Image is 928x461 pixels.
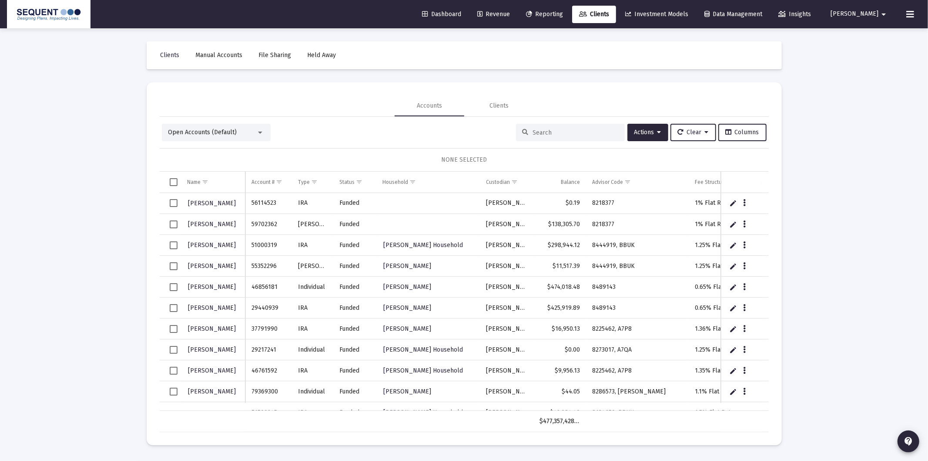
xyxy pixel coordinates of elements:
[480,277,533,298] td: [PERSON_NAME]
[618,6,695,23] a: Investment Models
[292,256,334,277] td: [PERSON_NAME]
[579,10,609,18] span: Clients
[382,322,432,335] a: [PERSON_NAME]
[625,10,688,18] span: Investment Models
[417,102,442,110] div: Accounts
[188,218,237,230] a: [PERSON_NAME]
[292,319,334,339] td: IRA
[572,6,616,23] a: Clients
[202,179,209,185] span: Show filter options for column 'Name'
[245,277,291,298] td: 46856181
[689,214,752,235] td: 1% Flat Rate
[170,367,178,375] div: Select row
[188,283,236,291] span: [PERSON_NAME]
[170,262,178,270] div: Select row
[188,388,236,395] span: [PERSON_NAME]
[533,277,586,298] td: $474,018.48
[533,360,586,381] td: $9,956.13
[634,129,661,136] span: Actions
[586,235,689,256] td: 8444919, BBUK
[533,235,586,256] td: $298,944.12
[586,319,689,339] td: 8225462, A7P8
[586,339,689,360] td: 8273017, A7QA
[689,381,752,402] td: 1.1% Flat Rate
[689,277,752,298] td: 0.65% Flat Rate
[689,172,752,193] td: Column Fee Structure(s)
[188,364,237,377] a: [PERSON_NAME]
[308,51,336,59] span: Held Away
[245,381,291,402] td: 79369300
[188,325,236,332] span: [PERSON_NAME]
[729,283,737,291] a: Edit
[188,241,236,249] span: [PERSON_NAME]
[181,172,246,193] td: Column Name
[383,409,463,416] span: [PERSON_NAME] Household
[489,102,509,110] div: Clients
[533,319,586,339] td: $16,950.13
[382,281,432,293] a: [PERSON_NAME]
[533,381,586,402] td: $44.05
[383,346,463,353] span: [PERSON_NAME] Household
[245,235,291,256] td: 51000319
[251,179,275,186] div: Account #
[624,179,631,185] span: Show filter options for column 'Advisor Code'
[170,241,178,249] div: Select row
[168,129,237,136] span: Open Accounts (Default)
[376,172,480,193] td: Column Household
[704,10,762,18] span: Data Management
[382,302,432,314] a: [PERSON_NAME]
[526,10,563,18] span: Reporting
[188,322,237,335] a: [PERSON_NAME]
[697,6,769,23] a: Data Management
[903,436,914,447] mat-icon: contact_support
[480,298,533,319] td: [PERSON_NAME]
[586,214,689,235] td: 8218377
[480,256,533,277] td: [PERSON_NAME]
[188,281,237,293] a: [PERSON_NAME]
[340,262,371,271] div: Funded
[480,214,533,235] td: [PERSON_NAME]
[292,172,334,193] td: Column Type
[154,47,187,64] a: Clients
[480,193,533,214] td: [PERSON_NAME]
[729,388,737,396] a: Edit
[245,319,291,339] td: 37791990
[188,367,236,374] span: [PERSON_NAME]
[383,388,431,395] span: [PERSON_NAME]
[188,260,237,272] a: [PERSON_NAME]
[340,283,371,292] div: Funded
[480,339,533,360] td: [PERSON_NAME]
[383,283,431,291] span: [PERSON_NAME]
[170,388,178,396] div: Select row
[820,5,899,23] button: [PERSON_NAME]
[245,298,291,319] td: 29440939
[188,197,237,210] a: [PERSON_NAME]
[340,408,371,417] div: Funded
[729,325,737,333] a: Edit
[689,360,752,381] td: 1.35% Flat Rate
[292,298,334,319] td: IRA
[670,124,716,141] button: Clear
[470,6,517,23] a: Revenue
[188,304,236,312] span: [PERSON_NAME]
[292,381,334,402] td: Individual
[382,239,464,251] a: [PERSON_NAME] Household
[726,129,759,136] span: Columns
[729,262,737,270] a: Edit
[383,262,431,270] span: [PERSON_NAME]
[382,260,432,272] a: [PERSON_NAME]
[252,47,298,64] a: File Sharing
[586,193,689,214] td: 8218377
[477,10,510,18] span: Revenue
[382,364,464,377] a: [PERSON_NAME] Household
[512,179,518,185] span: Show filter options for column 'Custodian'
[383,325,431,332] span: [PERSON_NAME]
[161,51,180,59] span: Clients
[292,360,334,381] td: IRA
[689,402,752,423] td: 1.5% Flat Rate
[586,277,689,298] td: 8489143
[486,179,510,186] div: Custodian
[276,179,282,185] span: Show filter options for column 'Account #'
[340,325,371,333] div: Funded
[878,6,889,23] mat-icon: arrow_drop_down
